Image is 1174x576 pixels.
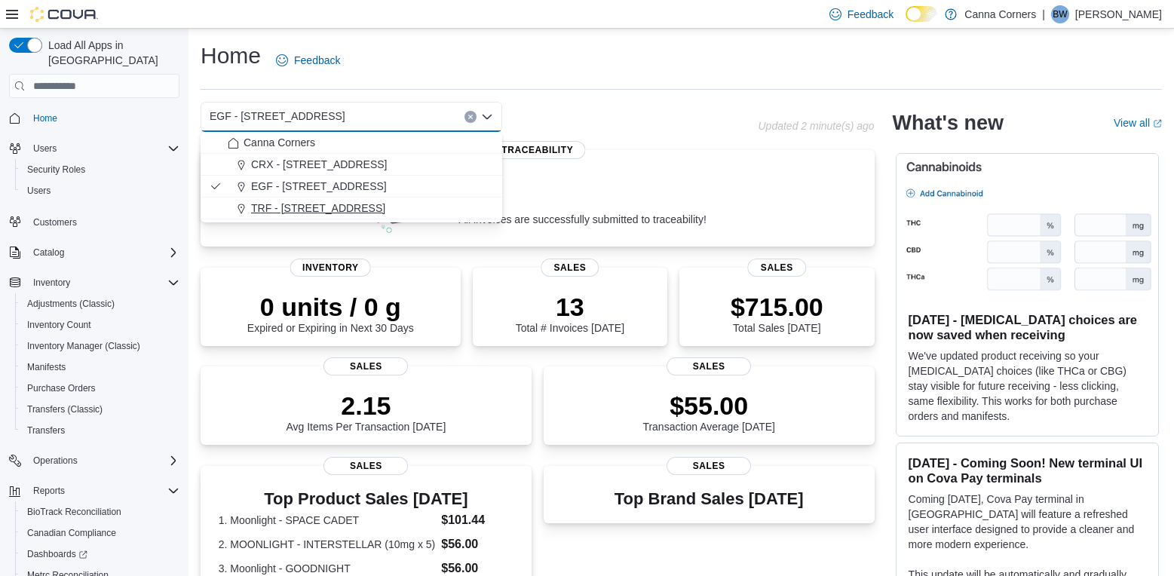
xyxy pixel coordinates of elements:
[21,295,179,313] span: Adjustments (Classic)
[21,421,71,440] a: Transfers
[21,524,122,542] a: Canadian Compliance
[489,141,585,159] span: Traceability
[667,457,751,475] span: Sales
[27,548,87,560] span: Dashboards
[15,335,185,357] button: Inventory Manager (Classic)
[27,244,179,262] span: Catalog
[294,53,340,68] span: Feedback
[251,201,385,216] span: TRF - [STREET_ADDRESS]
[3,480,185,501] button: Reports
[21,400,109,418] a: Transfers (Classic)
[15,420,185,441] button: Transfers
[27,361,66,373] span: Manifests
[21,358,179,376] span: Manifests
[21,503,179,521] span: BioTrack Reconciliation
[21,337,179,355] span: Inventory Manager (Classic)
[201,176,502,198] button: EGF - [STREET_ADDRESS]
[27,109,63,127] a: Home
[909,312,1146,342] h3: [DATE] - [MEDICAL_DATA] choices are now saved when receiving
[642,391,775,433] div: Transaction Average [DATE]
[33,216,77,228] span: Customers
[3,138,185,159] button: Users
[667,357,751,375] span: Sales
[286,391,446,421] p: 2.15
[1075,5,1162,23] p: [PERSON_NAME]
[27,274,179,292] span: Inventory
[3,210,185,232] button: Customers
[219,561,436,576] dt: 3. Moonlight - GOODNIGHT
[219,537,436,552] dt: 2. MOONLIGHT - INTERSTELLAR (10mg x 5)
[27,164,85,176] span: Security Roles
[27,424,65,437] span: Transfers
[21,545,93,563] a: Dashboards
[27,139,63,158] button: Users
[27,527,116,539] span: Canadian Compliance
[247,292,414,334] div: Expired or Expiring in Next 30 Days
[323,357,408,375] span: Sales
[481,111,493,123] button: Close list of options
[27,506,121,518] span: BioTrack Reconciliation
[27,403,103,415] span: Transfers (Classic)
[21,182,57,200] a: Users
[21,295,121,313] a: Adjustments (Classic)
[247,292,414,322] p: 0 units / 0 g
[21,316,179,334] span: Inventory Count
[1053,5,1067,23] span: BW
[3,107,185,129] button: Home
[15,357,185,378] button: Manifests
[541,259,599,277] span: Sales
[21,316,97,334] a: Inventory Count
[15,501,185,522] button: BioTrack Reconciliation
[731,292,823,322] p: $715.00
[201,154,502,176] button: CRX - [STREET_ADDRESS]
[21,379,179,397] span: Purchase Orders
[27,340,140,352] span: Inventory Manager (Classic)
[27,139,179,158] span: Users
[21,161,91,179] a: Security Roles
[21,503,127,521] a: BioTrack Reconciliation
[27,298,115,310] span: Adjustments (Classic)
[21,400,179,418] span: Transfers (Classic)
[642,391,775,421] p: $55.00
[290,259,371,277] span: Inventory
[906,22,906,23] span: Dark Mode
[1042,5,1045,23] p: |
[27,482,179,500] span: Reports
[210,107,345,125] span: EGF - [STREET_ADDRESS]
[15,378,185,399] button: Purchase Orders
[27,382,96,394] span: Purchase Orders
[219,490,513,508] h3: Top Product Sales [DATE]
[286,391,446,433] div: Avg Items Per Transaction [DATE]
[458,183,706,213] p: 0
[201,198,502,219] button: TRF - [STREET_ADDRESS]
[42,38,179,68] span: Load All Apps in [GEOGRAPHIC_DATA]
[30,7,98,22] img: Cova
[201,132,502,154] button: Canna Corners
[21,545,179,563] span: Dashboards
[15,314,185,335] button: Inventory Count
[15,180,185,201] button: Users
[33,247,64,259] span: Catalog
[516,292,624,322] p: 13
[323,457,408,475] span: Sales
[270,45,346,75] a: Feedback
[244,135,315,150] span: Canna Corners
[27,185,51,197] span: Users
[464,111,477,123] button: Clear input
[27,109,179,127] span: Home
[251,179,387,194] span: EGF - [STREET_ADDRESS]
[21,379,102,397] a: Purchase Orders
[33,455,78,467] span: Operations
[893,111,1004,135] h2: What's new
[21,337,146,355] a: Inventory Manager (Classic)
[15,399,185,420] button: Transfers (Classic)
[758,120,874,132] p: Updated 2 minute(s) ago
[27,212,179,231] span: Customers
[15,293,185,314] button: Adjustments (Classic)
[21,358,72,376] a: Manifests
[33,112,57,124] span: Home
[748,259,807,277] span: Sales
[251,157,387,172] span: CRX - [STREET_ADDRESS]
[33,485,65,497] span: Reports
[219,513,436,528] dt: 1. Moonlight - SPACE CADET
